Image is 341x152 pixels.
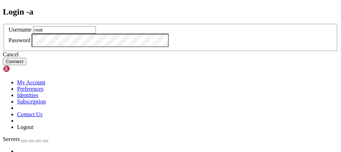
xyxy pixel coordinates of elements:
[3,136,20,142] span: Servers
[17,111,43,117] a: Contact Us
[17,98,46,105] a: Subscription
[3,51,338,58] div: Cancel
[17,79,45,85] a: My Account
[3,7,338,17] h2: Login - a
[17,124,33,130] a: Logout
[3,65,44,72] img: Shellngn
[3,3,249,9] x-row: Connecting [TECHNICAL_ID]...
[9,27,32,33] label: Username
[3,9,6,15] div: (0, 1)
[3,58,26,65] button: Connect
[17,86,44,92] a: Preferences
[3,136,48,142] a: Servers
[9,37,30,43] label: Password
[17,92,38,98] a: Identities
